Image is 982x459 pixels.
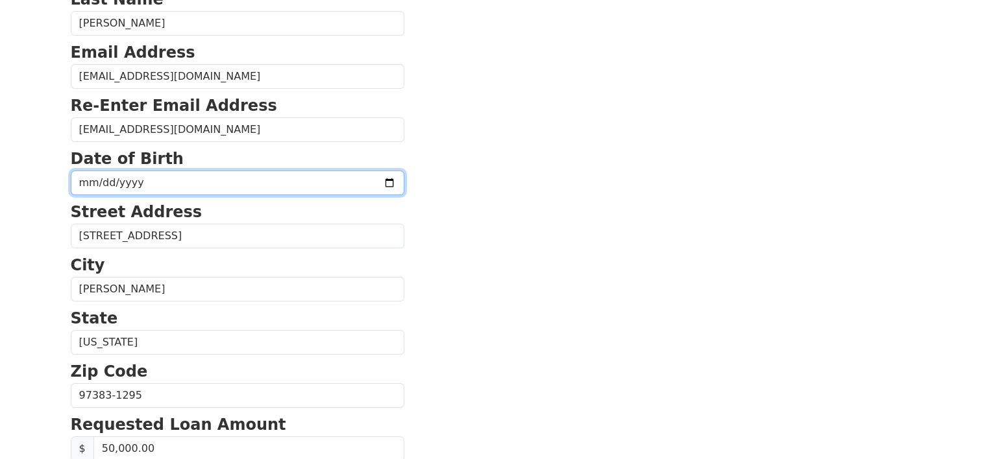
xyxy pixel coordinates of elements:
[71,383,404,408] input: Zip Code
[71,277,404,301] input: City
[71,43,195,62] strong: Email Address
[71,117,404,142] input: Re-Enter Email Address
[71,203,203,221] strong: Street Address
[71,309,118,327] strong: State
[71,256,105,274] strong: City
[71,362,148,381] strong: Zip Code
[71,64,404,89] input: Email Address
[71,224,404,248] input: Street Address
[71,150,184,168] strong: Date of Birth
[71,416,286,434] strong: Requested Loan Amount
[71,97,277,115] strong: Re-Enter Email Address
[71,11,404,36] input: Last Name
